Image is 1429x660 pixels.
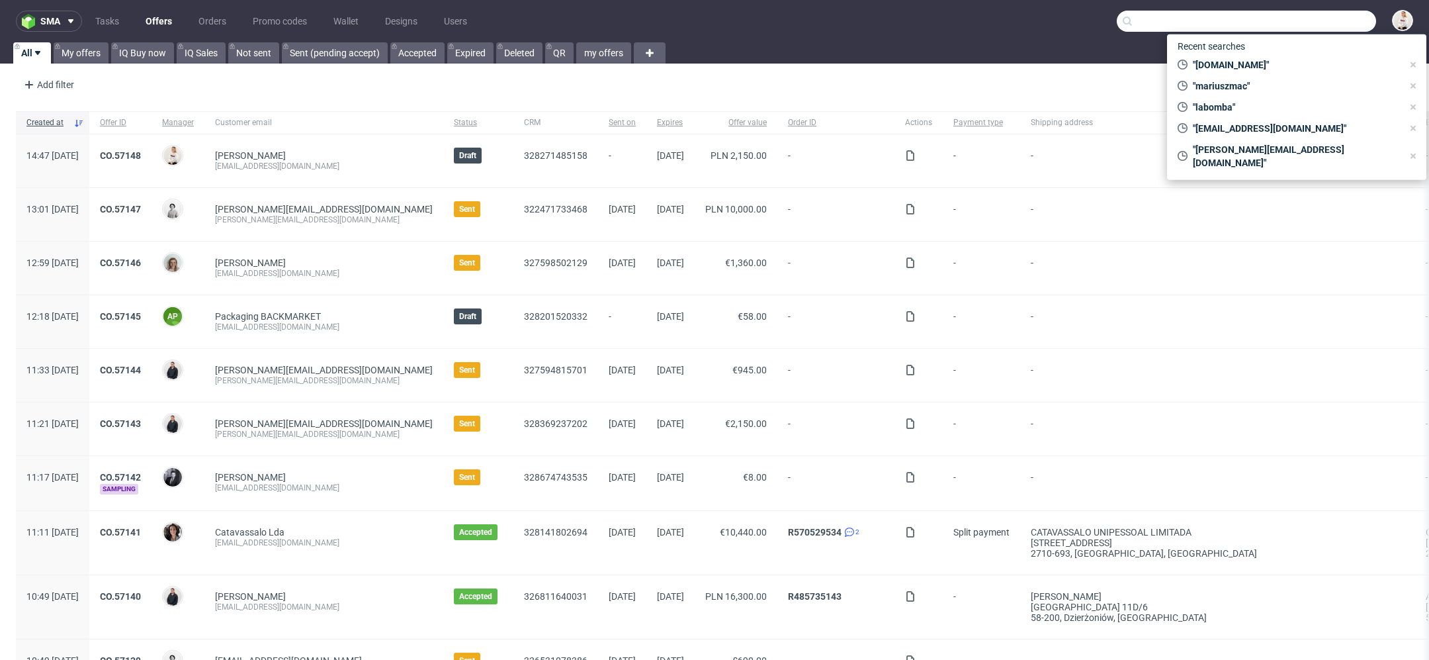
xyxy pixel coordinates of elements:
[705,204,767,214] span: PLN 10,000.00
[215,602,433,612] div: [EMAIL_ADDRESS][DOMAIN_NAME]
[377,11,425,32] a: Designs
[459,258,475,268] span: Sent
[215,117,433,128] span: Customer email
[26,204,79,214] span: 13:01 [DATE]
[953,418,1010,440] span: -
[524,150,587,161] a: 328271485158
[1031,548,1405,559] div: 2710-693, [GEOGRAPHIC_DATA] , [GEOGRAPHIC_DATA]
[1031,418,1405,440] span: -
[524,117,587,128] span: CRM
[1031,311,1405,332] span: -
[26,311,79,322] span: 12:18 [DATE]
[163,468,182,487] img: Philippe Dubuy
[657,117,684,128] span: Expires
[524,472,587,483] a: 328674743535
[524,258,587,268] a: 327598502129
[743,472,767,483] span: €8.00
[215,429,433,440] div: [PERSON_NAME][EMAIL_ADDRESS][DOMAIN_NAME]
[459,204,475,214] span: Sent
[657,365,684,375] span: [DATE]
[100,418,141,429] a: CO.57143
[215,161,433,171] div: [EMAIL_ADDRESS][DOMAIN_NAME]
[459,150,476,161] span: Draft
[1188,122,1403,135] span: "[EMAIL_ADDRESS][DOMAIN_NAME]"
[163,146,182,165] img: Mari Fok
[788,591,842,602] a: R485735143
[953,472,1010,495] span: -
[215,150,286,161] a: [PERSON_NAME]
[459,591,492,602] span: Accepted
[282,42,388,64] a: Sent (pending accept)
[138,11,180,32] a: Offers
[788,527,842,538] a: R570529534
[215,483,433,493] div: [EMAIL_ADDRESS][DOMAIN_NAME]
[657,418,684,429] span: [DATE]
[100,204,141,214] a: CO.57147
[215,527,284,538] a: Catavassalo Lda
[163,523,182,542] img: Moreno Martinez Cristina
[1031,150,1405,171] span: -
[788,150,884,171] span: -
[454,117,503,128] span: Status
[524,591,587,602] a: 326811640031
[100,117,141,128] span: Offer ID
[100,591,141,602] a: CO.57140
[87,11,127,32] a: Tasks
[40,17,60,26] span: sma
[609,418,636,429] span: [DATE]
[1031,602,1405,612] div: [GEOGRAPHIC_DATA] 11D/6
[245,11,315,32] a: Promo codes
[788,472,884,495] span: -
[953,204,1010,225] span: -
[163,587,182,606] img: Adrian Margula
[609,527,636,538] span: [DATE]
[215,311,321,322] a: Packaging BACKMARKET
[215,538,433,548] div: [EMAIL_ADDRESS][DOMAIN_NAME]
[609,311,636,332] span: -
[788,204,884,225] span: -
[496,42,542,64] a: Deleted
[163,200,182,218] img: Dudek Mariola
[657,204,684,214] span: [DATE]
[26,472,79,483] span: 11:17 [DATE]
[609,117,636,128] span: Sent on
[732,365,767,375] span: €945.00
[738,311,767,322] span: €58.00
[215,375,433,386] div: [PERSON_NAME][EMAIL_ADDRESS][DOMAIN_NAME]
[609,258,636,268] span: [DATE]
[788,365,884,386] span: -
[325,11,367,32] a: Wallet
[1172,36,1250,57] span: Recent searches
[657,258,684,268] span: [DATE]
[1393,11,1412,30] img: Mari Fok
[657,472,684,483] span: [DATE]
[657,150,684,161] span: [DATE]
[905,117,932,128] span: Actions
[842,527,859,538] a: 2
[953,117,1010,128] span: Payment type
[13,42,51,64] a: All
[524,204,587,214] a: 322471733468
[26,418,79,429] span: 11:21 [DATE]
[705,117,767,128] span: Offer value
[1031,538,1405,548] div: [STREET_ADDRESS]
[100,150,141,161] a: CO.57148
[1188,79,1403,93] span: "mariuszmac"
[855,527,859,538] span: 2
[100,472,141,483] a: CO.57142
[1031,365,1405,386] span: -
[725,258,767,268] span: €1,360.00
[1031,591,1405,602] div: [PERSON_NAME]
[1031,204,1405,225] span: -
[215,268,433,279] div: [EMAIL_ADDRESS][DOMAIN_NAME]
[459,311,476,322] span: Draft
[609,365,636,375] span: [DATE]
[100,311,141,322] a: CO.57145
[705,591,767,602] span: PLN 16,300.00
[657,527,684,538] span: [DATE]
[228,42,279,64] a: Not sent
[711,150,767,161] span: PLN 2,150.00
[576,42,631,64] a: my offers
[22,14,40,29] img: logo
[16,11,82,32] button: sma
